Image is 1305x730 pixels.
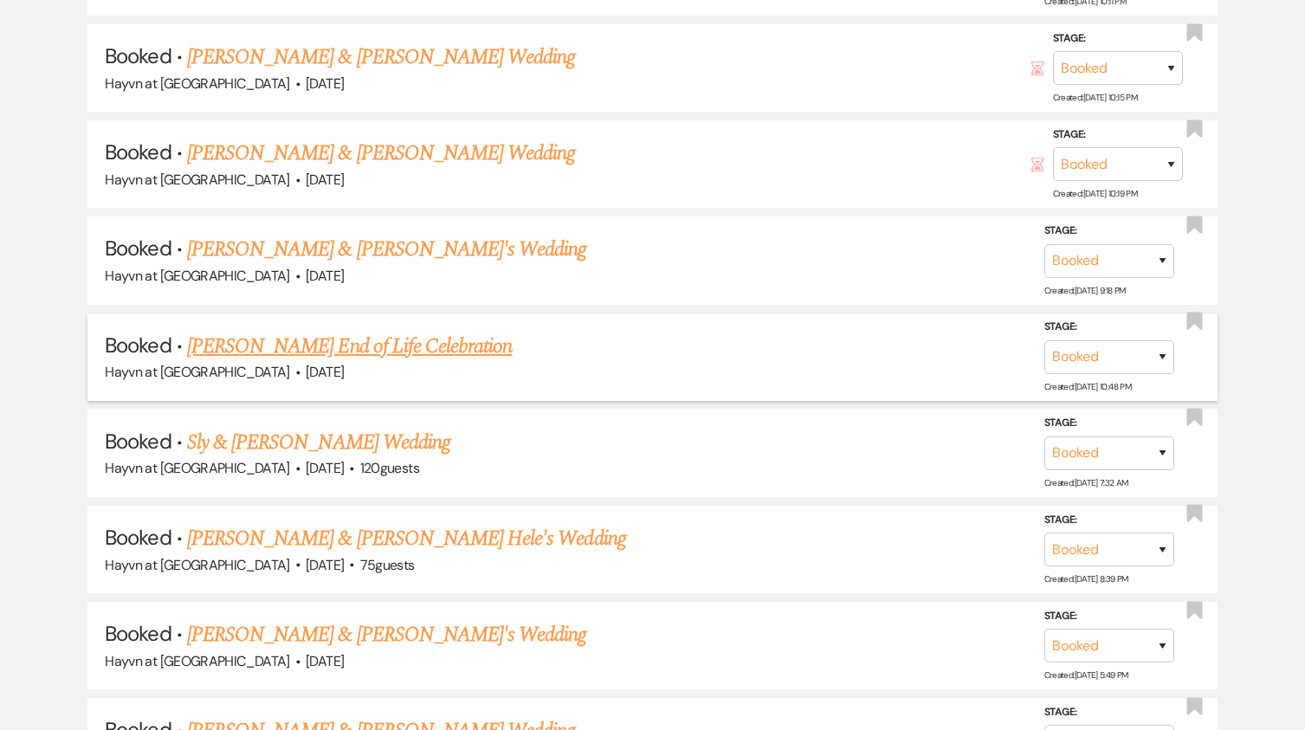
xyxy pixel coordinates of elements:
[105,235,171,262] span: Booked
[105,42,171,69] span: Booked
[306,363,344,381] span: [DATE]
[105,74,289,93] span: Hayvn at [GEOGRAPHIC_DATA]
[187,523,626,554] a: [PERSON_NAME] & [PERSON_NAME] Hele's Wedding
[1053,92,1137,103] span: Created: [DATE] 10:15 PM
[306,459,344,477] span: [DATE]
[1053,188,1137,199] span: Created: [DATE] 10:19 PM
[1053,126,1183,145] label: Stage:
[360,556,415,574] span: 75 guests
[1044,607,1174,626] label: Stage:
[187,138,575,169] a: [PERSON_NAME] & [PERSON_NAME] Wedding
[187,234,587,265] a: [PERSON_NAME] & [PERSON_NAME]'s Wedding
[187,427,450,458] a: Sly & [PERSON_NAME] Wedding
[187,331,512,362] a: [PERSON_NAME] End of Life Celebration
[105,620,171,647] span: Booked
[360,459,419,477] span: 120 guests
[105,332,171,359] span: Booked
[105,267,289,285] span: Hayvn at [GEOGRAPHIC_DATA]
[105,556,289,574] span: Hayvn at [GEOGRAPHIC_DATA]
[1044,573,1128,585] span: Created: [DATE] 8:39 PM
[1044,284,1126,295] span: Created: [DATE] 9:18 PM
[306,652,344,670] span: [DATE]
[1044,477,1128,488] span: Created: [DATE] 7:32 AM
[1044,414,1174,433] label: Stage:
[306,171,344,189] span: [DATE]
[1044,381,1131,392] span: Created: [DATE] 10:48 PM
[187,619,587,650] a: [PERSON_NAME] & [PERSON_NAME]'s Wedding
[1044,318,1174,337] label: Stage:
[1044,669,1128,681] span: Created: [DATE] 5:49 PM
[306,74,344,93] span: [DATE]
[1044,703,1174,722] label: Stage:
[1044,222,1174,241] label: Stage:
[105,652,289,670] span: Hayvn at [GEOGRAPHIC_DATA]
[105,428,171,455] span: Booked
[1044,510,1174,529] label: Stage:
[306,556,344,574] span: [DATE]
[105,139,171,165] span: Booked
[105,524,171,551] span: Booked
[105,363,289,381] span: Hayvn at [GEOGRAPHIC_DATA]
[187,42,575,73] a: [PERSON_NAME] & [PERSON_NAME] Wedding
[105,459,289,477] span: Hayvn at [GEOGRAPHIC_DATA]
[1053,29,1183,48] label: Stage:
[306,267,344,285] span: [DATE]
[105,171,289,189] span: Hayvn at [GEOGRAPHIC_DATA]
